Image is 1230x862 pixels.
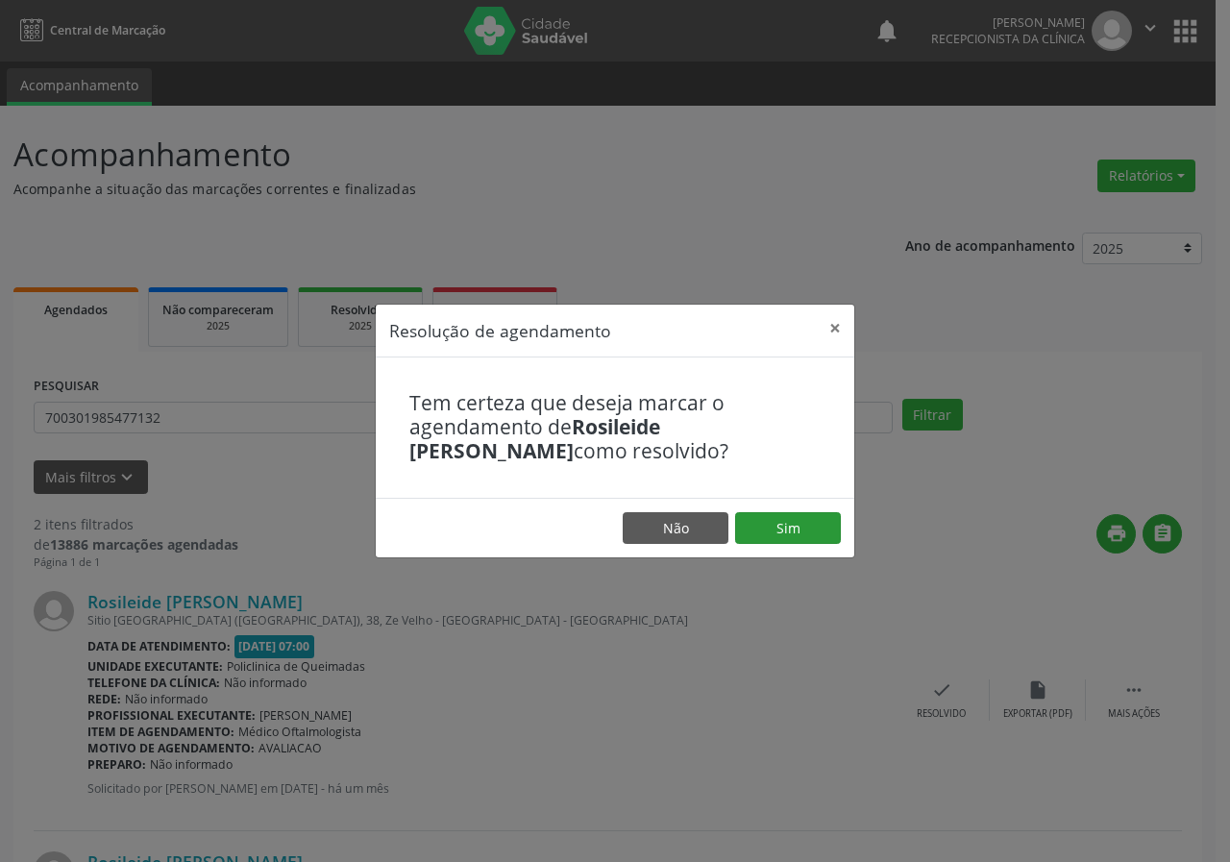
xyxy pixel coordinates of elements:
button: Close [816,305,854,352]
h5: Resolução de agendamento [389,318,611,343]
button: Sim [735,512,841,545]
h4: Tem certeza que deseja marcar o agendamento de como resolvido? [409,391,821,464]
b: Rosileide [PERSON_NAME] [409,413,660,464]
button: Não [623,512,728,545]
